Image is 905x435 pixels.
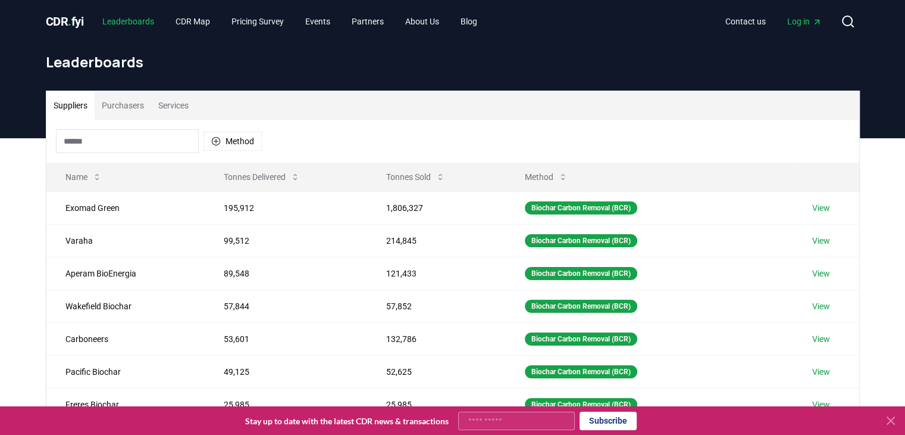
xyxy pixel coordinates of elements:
a: View [812,366,829,378]
td: Pacific Biochar [46,355,205,388]
button: Purchasers [95,91,151,120]
a: Blog [451,11,487,32]
td: 1,806,327 [367,191,505,224]
div: Biochar Carbon Removal (BCR) [525,201,637,215]
button: Name [56,165,111,189]
div: Biochar Carbon Removal (BCR) [525,234,637,247]
div: Biochar Carbon Removal (BCR) [525,365,637,378]
a: Leaderboards [93,11,164,32]
a: CDR.fyi [46,13,84,30]
a: Log in [778,11,831,32]
a: Events [296,11,340,32]
td: Exomad Green [46,191,205,224]
a: Contact us [716,11,775,32]
a: About Us [396,11,449,32]
td: Wakefield Biochar [46,290,205,322]
a: Partners [342,11,393,32]
td: 57,852 [367,290,505,322]
h1: Leaderboards [46,52,860,72]
button: Suppliers [46,91,95,120]
button: Method [515,165,577,189]
span: Log in [787,15,822,27]
nav: Main [93,11,487,32]
td: Carboneers [46,322,205,355]
td: 121,433 [367,257,505,290]
div: Biochar Carbon Removal (BCR) [525,333,637,346]
td: 53,601 [205,322,367,355]
td: Varaha [46,224,205,257]
a: View [812,268,829,279]
a: CDR Map [166,11,220,32]
button: Method [203,132,262,151]
nav: Main [716,11,831,32]
a: View [812,333,829,345]
td: 52,625 [367,355,505,388]
td: 49,125 [205,355,367,388]
div: Biochar Carbon Removal (BCR) [525,300,637,313]
td: 195,912 [205,191,367,224]
a: View [812,399,829,411]
td: 132,786 [367,322,505,355]
span: . [68,14,71,29]
td: Freres Biochar [46,388,205,421]
td: 25,985 [367,388,505,421]
button: Services [151,91,196,120]
td: 214,845 [367,224,505,257]
a: View [812,235,829,247]
td: 57,844 [205,290,367,322]
a: View [812,300,829,312]
button: Tonnes Delivered [214,165,309,189]
button: Tonnes Sold [377,165,455,189]
td: Aperam BioEnergia [46,257,205,290]
div: Biochar Carbon Removal (BCR) [525,398,637,411]
td: 99,512 [205,224,367,257]
div: Biochar Carbon Removal (BCR) [525,267,637,280]
td: 89,548 [205,257,367,290]
a: Pricing Survey [222,11,293,32]
span: CDR fyi [46,14,84,29]
td: 25,985 [205,388,367,421]
a: View [812,202,829,214]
